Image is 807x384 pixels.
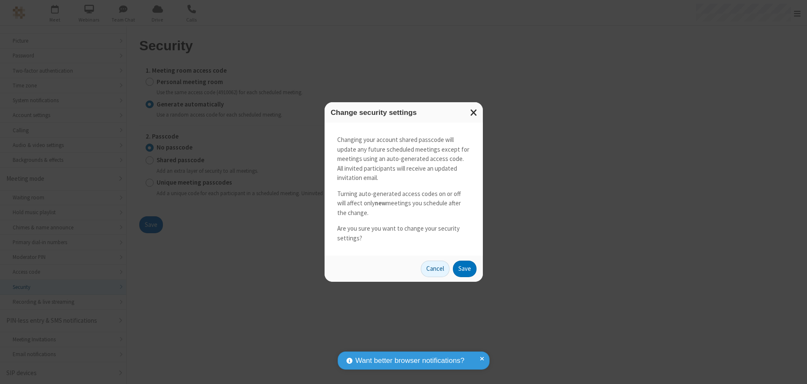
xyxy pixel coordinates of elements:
h3: Change security settings [331,109,477,117]
button: Close modal [465,102,483,123]
p: Are you sure you want to change your security settings? [337,224,470,243]
p: Changing your account shared passcode will update any future scheduled meetings except for meetin... [337,135,470,183]
button: Cancel [421,261,450,278]
span: Want better browser notifications? [355,355,464,366]
p: Turning auto-generated access codes on or off will affect only meetings you schedule after the ch... [337,189,470,218]
button: Save [453,261,477,278]
strong: new [375,199,386,207]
